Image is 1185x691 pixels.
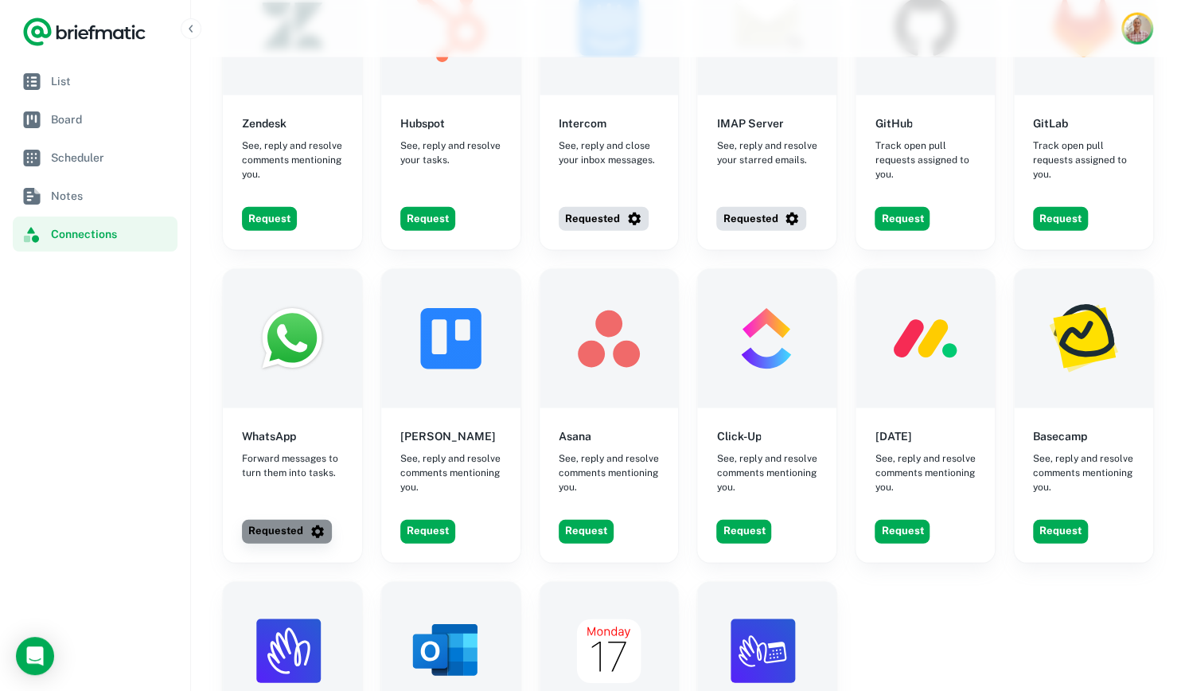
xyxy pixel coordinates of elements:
[13,64,177,99] a: List
[559,427,591,445] h6: Asana
[22,16,146,48] a: Logo
[242,207,297,231] button: Request
[716,427,761,445] h6: Click-Up
[559,451,660,494] span: See, reply and resolve comments mentioning you.
[400,451,501,494] span: See, reply and resolve comments mentioning you.
[242,520,332,544] button: Requested
[51,149,171,166] span: Scheduler
[697,269,836,408] img: Click-Up
[875,207,930,231] button: Request
[1033,139,1134,182] span: Track open pull requests assigned to you.
[242,139,343,182] span: See, reply and resolve comments mentioning you.
[875,139,976,182] span: Track open pull requests assigned to you.
[559,207,649,231] button: Requested
[1033,115,1068,132] h6: GitLab
[400,427,496,445] h6: [PERSON_NAME]
[13,102,177,137] a: Board
[242,115,287,132] h6: Zendesk
[1124,15,1151,42] img: Rob Mark
[13,178,177,213] a: Notes
[875,427,911,445] h6: [DATE]
[51,111,171,128] span: Board
[716,451,817,494] span: See, reply and resolve comments mentioning you.
[716,520,771,544] button: Request
[400,115,445,132] h6: Hubspot
[242,427,296,445] h6: WhatsApp
[381,269,520,408] img: Trello
[1033,520,1088,544] button: Request
[16,637,54,675] div: Load Chat
[716,115,783,132] h6: IMAP Server
[875,451,976,494] span: See, reply and resolve comments mentioning you.
[1033,427,1087,445] h6: Basecamp
[716,139,817,167] span: See, reply and resolve your starred emails.
[559,520,614,544] button: Request
[559,115,606,132] h6: Intercom
[400,139,501,167] span: See, reply and resolve your tasks.
[13,140,177,175] a: Scheduler
[51,225,171,243] span: Connections
[51,187,171,205] span: Notes
[51,72,171,90] span: List
[716,207,806,231] button: Requested
[400,207,455,231] button: Request
[559,139,660,167] span: See, reply and close your inbox messages.
[1033,451,1134,494] span: See, reply and resolve comments mentioning you.
[1121,13,1153,45] button: Account button
[875,115,912,132] h6: GitHub
[1033,207,1088,231] button: Request
[400,520,455,544] button: Request
[242,451,343,480] span: Forward messages to turn them into tasks.
[875,520,930,544] button: Request
[1014,269,1153,408] img: Basecamp
[223,269,362,408] img: WhatsApp
[540,269,679,408] img: Asana
[13,217,177,252] a: Connections
[856,269,995,408] img: Monday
